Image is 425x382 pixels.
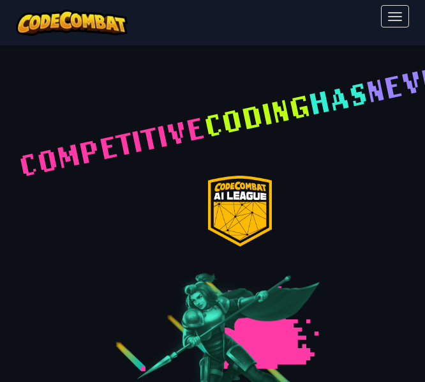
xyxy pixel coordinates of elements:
img: logo_badge.png [208,176,272,247]
span: Competitive [15,107,208,185]
img: CodeCombat logo [16,10,128,36]
span: has [305,73,371,123]
span: coding [200,85,313,146]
